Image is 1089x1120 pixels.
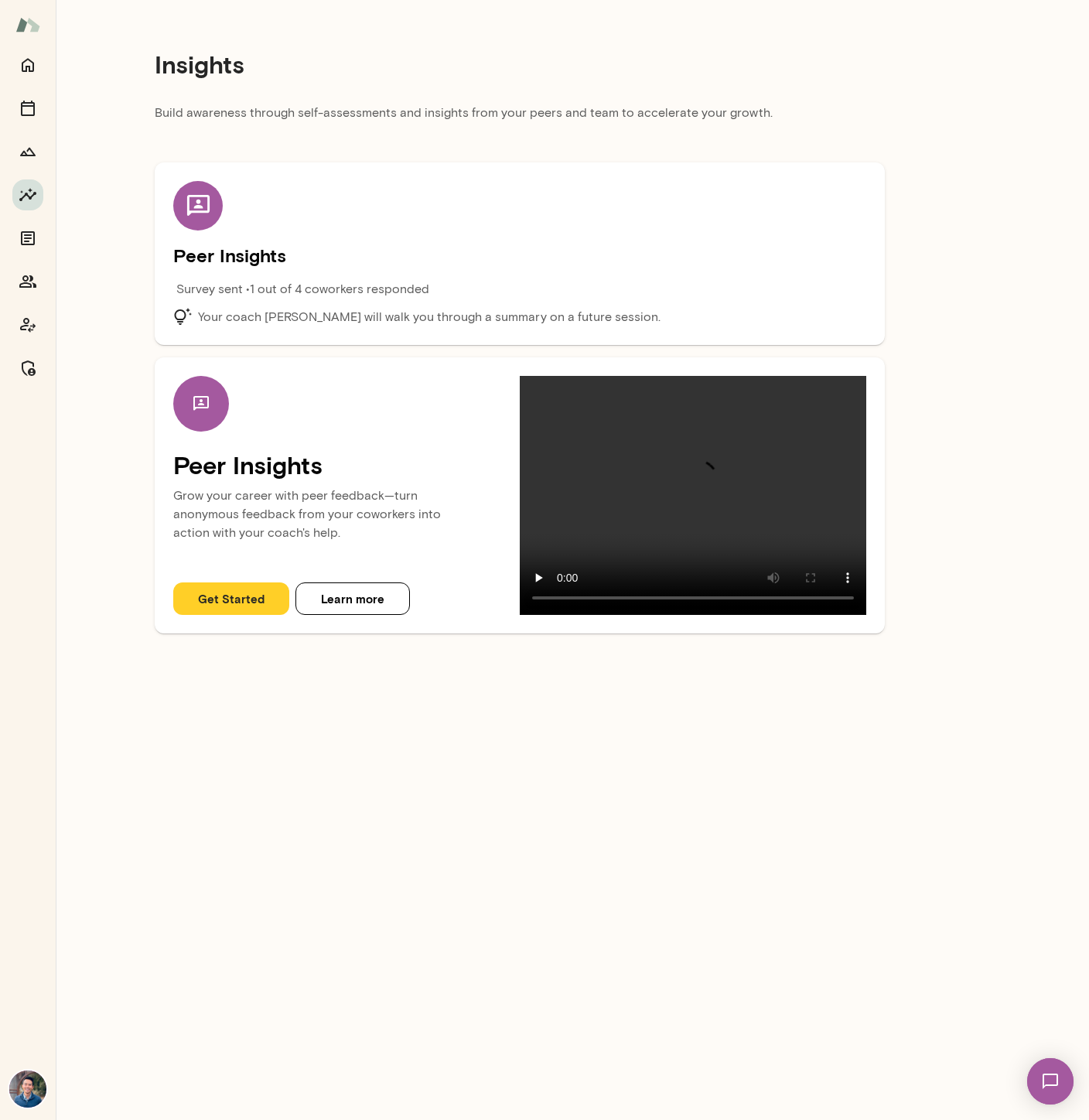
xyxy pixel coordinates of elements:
button: Learn more [295,582,410,615]
button: Get Started [173,582,289,615]
p: Survey sent • 1 out of 4 coworkers responded [176,280,429,299]
p: Your coach [PERSON_NAME] will walk you through a summary on a future session. [198,308,661,326]
p: Build awareness through self-assessments and insights from your peers and team to accelerate your... [155,104,885,131]
img: Alex Yu [9,1070,46,1108]
h4: Insights [155,50,244,79]
button: Sessions [12,93,43,124]
button: Manage [12,353,43,384]
p: Grow your career with peer feedback—turn anonymous feedback from your coworkers into action with ... [173,480,520,558]
h5: Peer Insights [173,243,866,268]
div: Peer Insights Survey sent •1 out of 4 coworkers respondedYour coach [PERSON_NAME] will walk you t... [173,181,866,326]
div: Peer Insights Survey sent •1 out of 4 coworkers respondedYour coach [PERSON_NAME] will walk you t... [155,162,885,345]
button: Growth Plan [12,136,43,167]
div: Peer InsightsGrow your career with peer feedback—turn anonymous feedback from your coworkers into... [155,357,885,633]
button: Insights [12,179,43,210]
button: Coach app [12,309,43,340]
button: Members [12,266,43,297]
button: Home [12,50,43,80]
h4: Peer Insights [173,450,520,480]
button: Documents [12,223,43,254]
img: Mento [15,10,40,39]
